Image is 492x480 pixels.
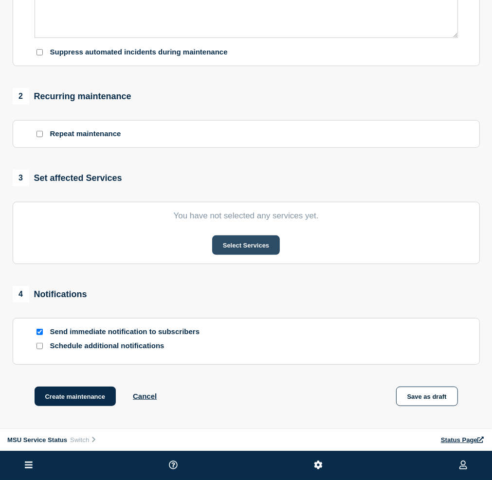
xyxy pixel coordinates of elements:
[396,387,458,406] button: Save as draft
[36,343,43,349] input: Schedule additional notifications
[7,436,67,444] span: MSU Service Status
[133,392,157,400] button: Cancel
[50,327,206,337] p: Send immediate notification to subscribers
[212,235,280,255] button: Select Services
[36,329,43,335] input: Send immediate notification to subscribers
[13,170,29,186] span: 3
[13,170,122,186] div: Set affected Services
[35,211,458,221] p: You have not selected any services yet.
[35,387,116,406] button: Create maintenance
[50,341,206,351] p: Schedule additional notifications
[441,436,485,444] a: Status Page
[36,131,43,137] input: Repeat maintenance
[13,88,29,105] span: 2
[50,129,121,139] p: Repeat maintenance
[67,436,100,444] button: Switch
[50,48,228,57] p: Suppress automated incidents during maintenance
[36,49,43,55] input: Suppress automated incidents during maintenance
[13,286,29,302] span: 4
[13,286,87,302] div: Notifications
[13,88,131,105] div: Recurring maintenance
